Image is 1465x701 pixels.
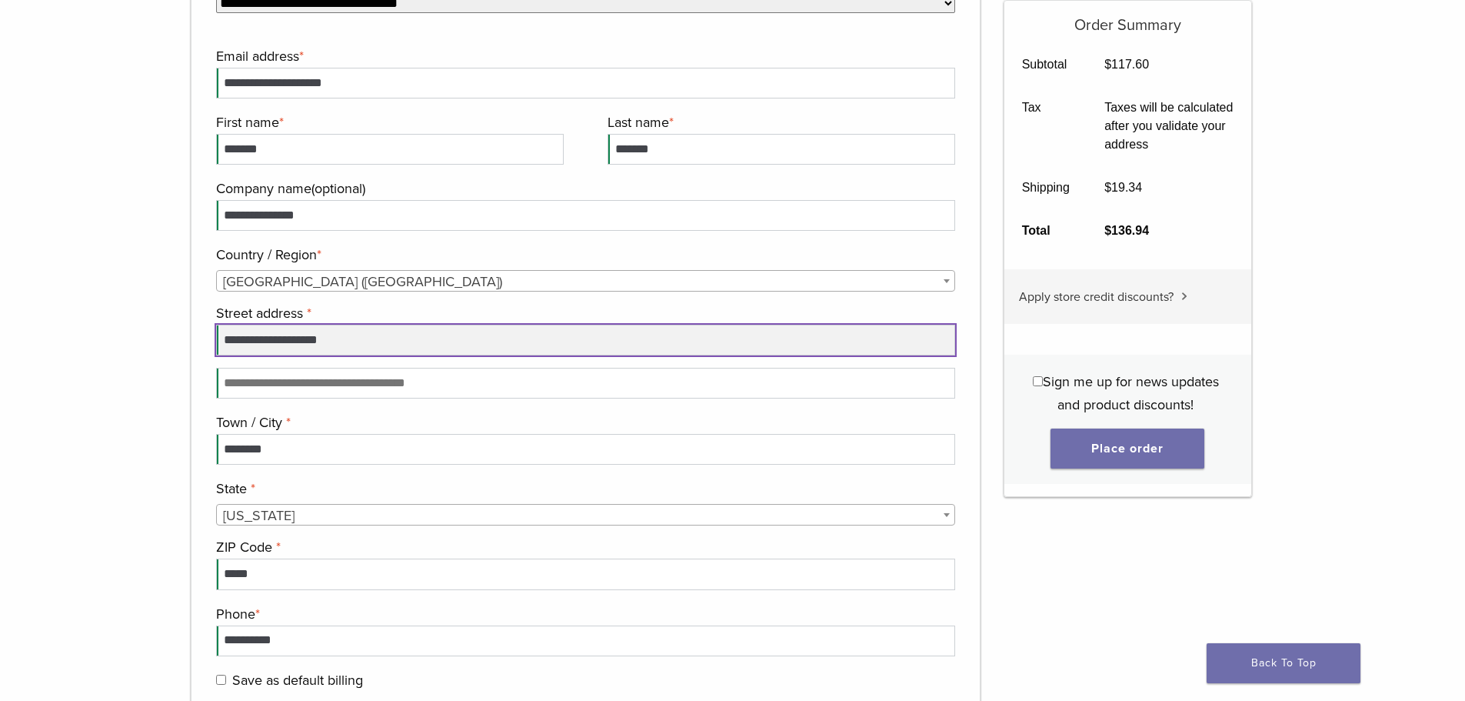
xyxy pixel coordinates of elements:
span: $ [1104,181,1111,194]
span: Apply store credit discounts? [1019,289,1174,305]
input: Sign me up for news updates and product discounts! [1033,376,1043,386]
label: Street address [216,302,952,325]
th: Subtotal [1004,43,1087,86]
label: Company name [216,177,952,200]
a: Back To Top [1207,643,1360,683]
label: First name [216,111,560,134]
label: ZIP Code [216,536,952,559]
label: Save as default billing [216,669,952,692]
span: Florida [217,505,955,526]
h5: Order Summary [1004,1,1251,35]
span: Sign me up for news updates and product discounts! [1043,373,1219,413]
bdi: 117.60 [1104,58,1149,71]
span: $ [1104,58,1111,71]
label: Phone [216,603,952,626]
bdi: 136.94 [1104,224,1149,237]
span: Country / Region [216,270,956,292]
label: State [216,477,952,500]
label: Email address [216,45,952,68]
td: Taxes will be calculated after you validate your address [1087,86,1251,166]
label: Town / City [216,411,952,434]
span: $ [1104,224,1111,237]
label: Country / Region [216,243,952,266]
input: Save as default billing [216,675,226,685]
span: (optional) [311,180,365,197]
bdi: 19.34 [1104,181,1142,194]
th: Total [1004,209,1087,252]
button: Place order [1050,429,1204,469]
th: Shipping [1004,166,1087,209]
span: State [216,504,956,526]
span: United States (US) [217,271,955,292]
th: Tax [1004,86,1087,166]
img: caret.svg [1181,292,1187,300]
label: Last name [608,111,951,134]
